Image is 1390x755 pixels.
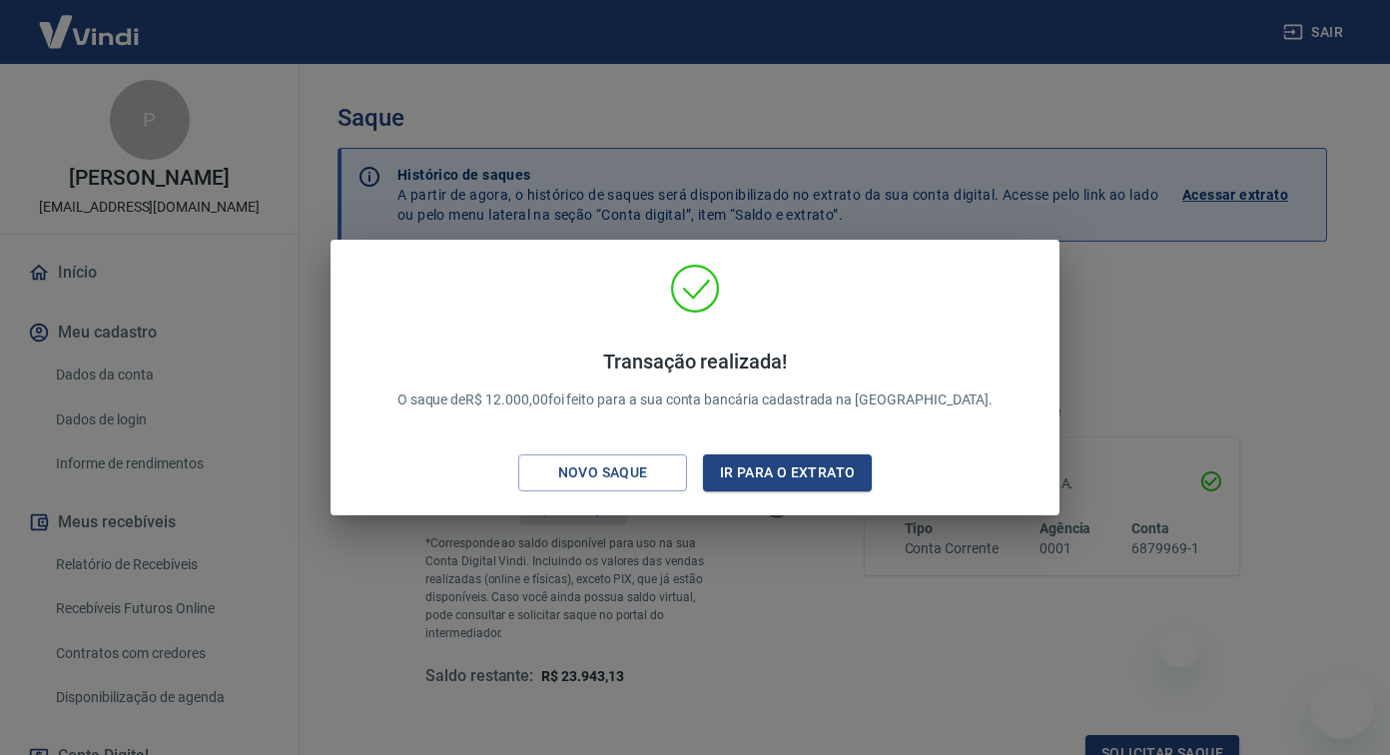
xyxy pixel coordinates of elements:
p: O saque de R$ 12.000,00 foi feito para a sua conta bancária cadastrada na [GEOGRAPHIC_DATA]. [397,350,994,410]
div: Novo saque [534,460,672,485]
button: Ir para o extrato [703,454,872,491]
iframe: Fechar mensagem [1159,627,1199,667]
iframe: Botão para abrir a janela de mensagens [1310,675,1374,739]
h4: Transação realizada! [397,350,994,374]
button: Novo saque [518,454,687,491]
